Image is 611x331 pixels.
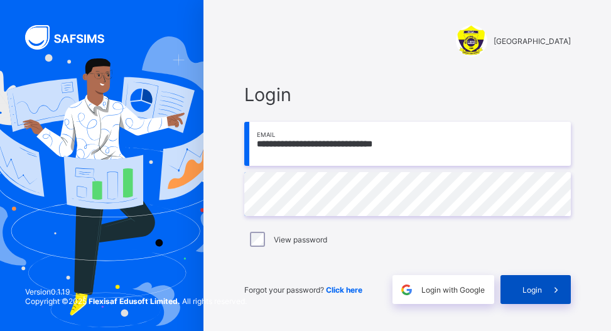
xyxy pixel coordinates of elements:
a: Click here [326,285,362,295]
img: SAFSIMS Logo [25,25,119,50]
span: Login [522,285,542,295]
span: [GEOGRAPHIC_DATA] [494,36,571,46]
img: google.396cfc9801f0270233282035f929180a.svg [399,283,414,297]
span: Login [244,84,571,106]
label: View password [274,235,327,244]
span: Forgot your password? [244,285,362,295]
strong: Flexisaf Edusoft Limited. [89,296,180,306]
span: Version 0.1.19 [25,287,247,296]
span: Copyright © 2025 All rights reserved. [25,296,247,306]
span: Login with Google [421,285,485,295]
